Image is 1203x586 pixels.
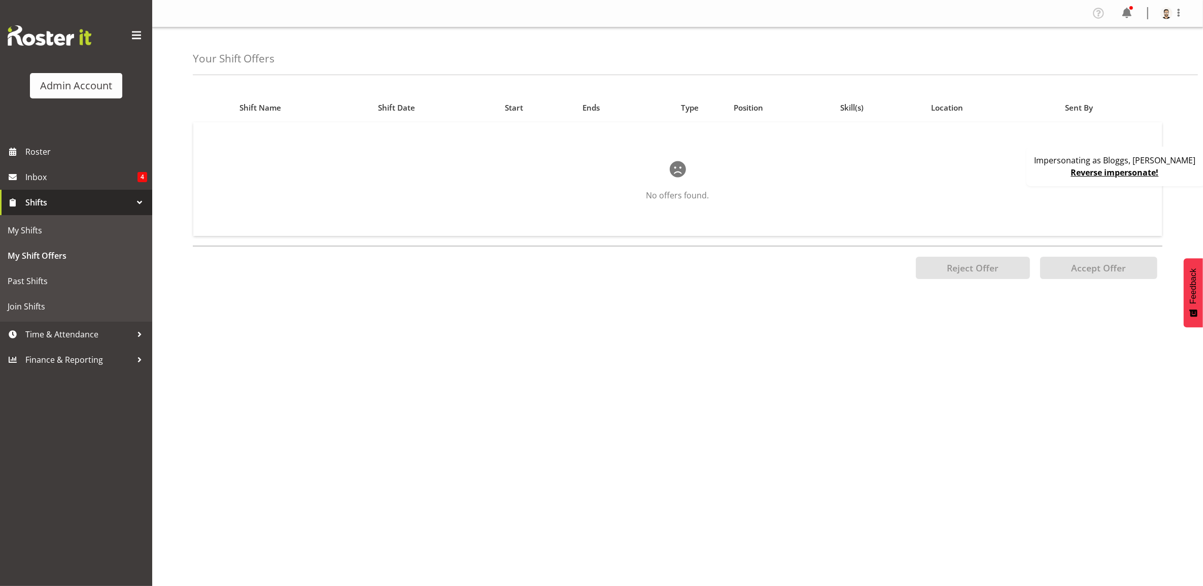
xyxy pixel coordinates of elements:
[378,102,415,114] span: Shift Date
[1160,7,1173,19] img: bloggs-joe87d083c31196ac9d24e57097d58c57ab.png
[138,172,147,182] span: 4
[25,327,132,342] span: Time & Attendance
[25,195,132,210] span: Shifts
[8,223,145,238] span: My Shifts
[1034,154,1195,166] p: Impersonating as Bloggs, [PERSON_NAME]
[40,78,112,93] div: Admin Account
[916,257,1030,279] button: Reject Offer
[1071,262,1126,274] span: Accept Offer
[25,169,138,185] span: Inbox
[1071,167,1159,178] a: Reverse impersonate!
[8,25,91,46] img: Rosterit website logo
[3,268,150,294] a: Past Shifts
[681,102,699,114] span: Type
[840,102,864,114] span: Skill(s)
[1040,257,1157,279] button: Accept Offer
[3,294,150,319] a: Join Shifts
[582,102,600,114] span: Ends
[8,248,145,263] span: My Shift Offers
[226,189,1129,201] p: No offers found.
[3,218,150,243] a: My Shifts
[25,144,147,159] span: Roster
[8,273,145,289] span: Past Shifts
[193,53,274,64] h4: Your Shift Offers
[931,102,963,114] span: Location
[1065,102,1093,114] span: Sent By
[239,102,281,114] span: Shift Name
[947,262,999,274] span: Reject Offer
[505,102,523,114] span: Start
[734,102,763,114] span: Position
[3,243,150,268] a: My Shift Offers
[8,299,145,314] span: Join Shifts
[25,352,132,367] span: Finance & Reporting
[1189,268,1198,304] span: Feedback
[1184,258,1203,327] button: Feedback - Show survey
